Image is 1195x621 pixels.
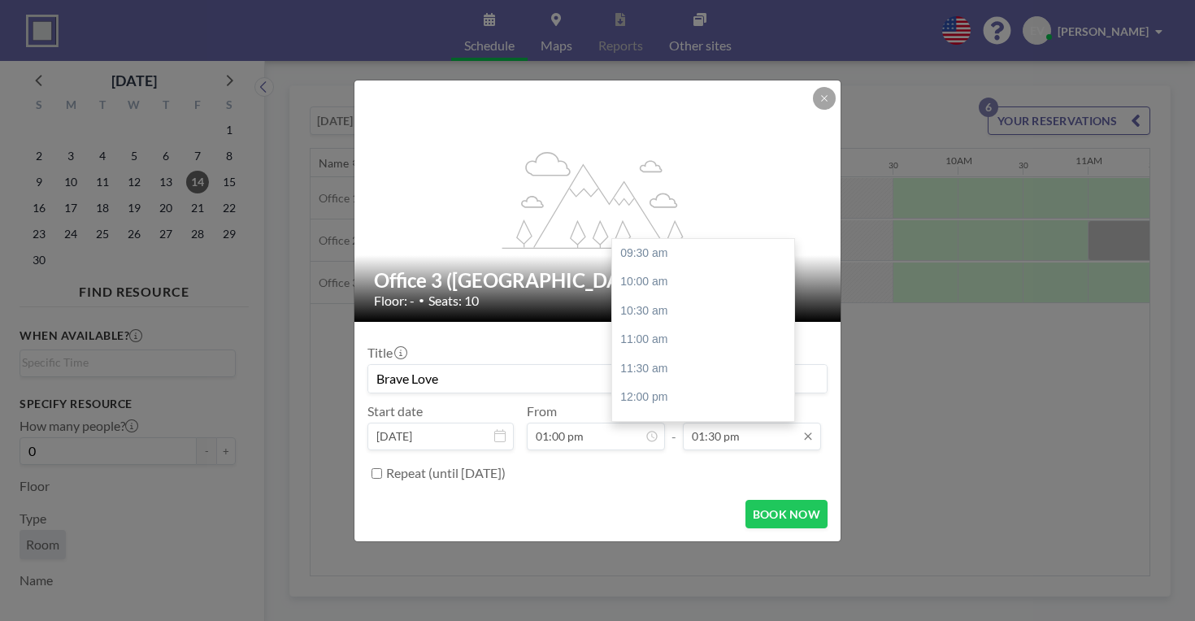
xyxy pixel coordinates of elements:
div: 09:30 am [612,239,799,268]
label: From [527,403,557,419]
div: 12:30 pm [612,412,799,441]
span: • [419,294,424,306]
g: flex-grow: 1.2; [502,150,694,248]
div: 10:00 am [612,267,799,297]
h2: Office 3 ([GEOGRAPHIC_DATA]) [374,268,823,293]
input: Ellie's reservation [368,365,827,393]
div: 11:00 am [612,325,799,354]
span: - [671,409,676,445]
button: BOOK NOW [745,500,828,528]
label: Repeat (until [DATE]) [386,465,506,481]
div: 12:00 pm [612,383,799,412]
div: 11:30 am [612,354,799,384]
span: Seats: 10 [428,293,479,309]
span: Floor: - [374,293,415,309]
label: Start date [367,403,423,419]
div: 10:30 am [612,297,799,326]
label: Title [367,345,406,361]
